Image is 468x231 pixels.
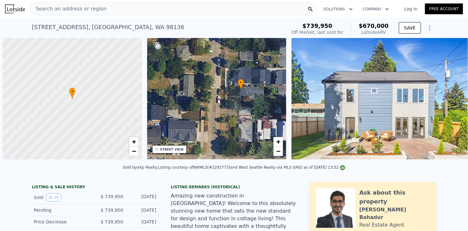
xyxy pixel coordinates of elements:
div: Lotside ARV [359,29,389,35]
img: Lotside [5,4,25,13]
button: SAVE [399,22,421,34]
a: Zoom out [273,147,283,156]
span: • [69,89,75,94]
button: View historical data [46,193,61,202]
div: [DATE] [128,219,156,225]
span: • [238,80,244,85]
button: Show Options [423,22,436,34]
div: [DATE] [128,207,156,213]
span: $ 739,950 [101,208,123,213]
div: LISTING & SALE HISTORY [32,184,158,191]
img: NWMLS Logo [340,165,345,170]
a: Zoom in [273,137,283,147]
div: Sold [34,193,90,202]
span: $ 739,950 [101,194,123,199]
span: Search an address or region [31,5,107,13]
span: + [132,138,136,146]
div: • [69,88,75,99]
div: [DATE] [128,193,156,202]
span: + [276,138,280,146]
a: Zoom out [129,147,139,156]
a: Zoom in [129,137,139,147]
div: • [238,79,244,90]
div: Real Estate Agent [359,221,405,229]
div: Listing courtesy of NWMLS (#2292773) and West Seattle Realty via MLS GRID as of [DATE] 13:52 [158,165,345,170]
a: Free Account [425,3,463,14]
div: Listing Remarks (Historical) [171,184,297,190]
div: Sold by eXp Realty . [123,165,158,170]
div: Pending [34,207,90,213]
div: Off Market, last sold for [291,29,343,35]
button: Company [358,3,394,15]
span: $670,000 [359,22,389,29]
span: $739,950 [303,22,333,29]
div: [STREET_ADDRESS] , [GEOGRAPHIC_DATA] , WA 98136 [32,23,184,32]
div: Price Decrease [34,219,90,225]
div: Ask about this property [359,188,430,206]
div: STREET VIEW [160,147,184,152]
span: − [276,147,280,155]
span: $ 739,950 [101,219,123,224]
span: − [132,147,136,155]
button: Solutions [318,3,358,15]
a: Log In [397,6,425,12]
div: [PERSON_NAME] Bahadur [359,206,430,221]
